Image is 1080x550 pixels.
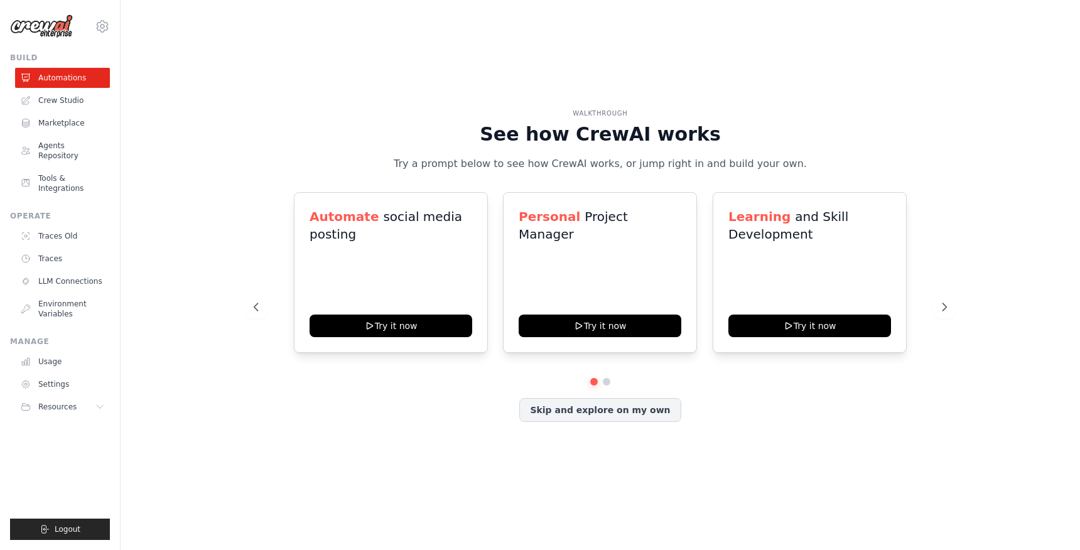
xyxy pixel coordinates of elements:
[15,168,110,198] a: Tools & Integrations
[389,156,811,172] p: Try a prompt below to see how CrewAI works, or jump right in and build your own.
[15,226,110,246] a: Traces Old
[254,109,947,118] div: WALKTHROUGH
[15,271,110,291] a: LLM Connections
[728,209,791,224] span: Learning
[10,519,110,540] button: Logout
[10,53,110,63] div: Build
[15,294,110,324] a: Environment Variables
[519,398,681,422] button: Skip and explore on my own
[55,524,80,534] span: Logout
[728,209,848,242] span: and Skill Development
[15,136,110,166] a: Agents Repository
[15,68,110,88] a: Automations
[15,352,110,372] a: Usage
[519,209,628,242] span: Project Manager
[15,397,110,417] button: Resources
[310,315,472,337] button: Try it now
[10,337,110,347] div: Manage
[15,249,110,269] a: Traces
[10,14,73,38] img: Logo
[10,211,110,221] div: Operate
[519,315,681,337] button: Try it now
[15,113,110,133] a: Marketplace
[728,315,891,337] button: Try it now
[254,123,947,146] h1: See how CrewAI works
[15,374,110,394] a: Settings
[38,402,77,412] span: Resources
[15,90,110,111] a: Crew Studio
[310,209,462,242] span: social media posting
[519,209,580,224] span: Personal
[310,209,379,224] span: Automate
